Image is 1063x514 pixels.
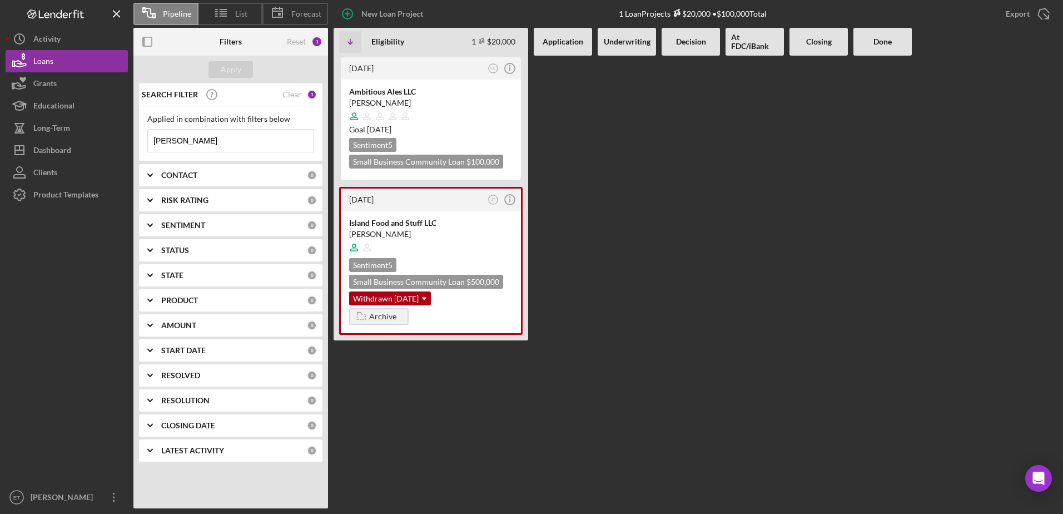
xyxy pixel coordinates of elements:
[349,275,503,289] div: Small Business Community Loan $500,000
[161,196,208,205] b: RISK RATING
[349,218,513,229] div: Island Food and Stuff LLC
[486,61,501,76] button: CC
[33,28,61,53] div: Activity
[466,157,499,166] span: $100,000
[349,195,374,204] time: 2025-06-16 23:21
[307,320,317,330] div: 0
[208,61,253,78] button: Apply
[676,37,706,46] b: Decision
[307,295,317,305] div: 0
[291,9,321,18] span: Forecast
[806,37,832,46] b: Closing
[339,187,523,335] a: [DATE]JTIsland Food and Stuff LLC[PERSON_NAME]Sentiment5Small Business Community Loan $500,000Wit...
[142,90,198,99] b: SEARCH FILTER
[282,90,301,99] div: Clear
[6,184,128,206] button: Product Templates
[33,117,70,142] div: Long-Term
[161,321,196,330] b: AMOUNT
[349,63,374,73] time: 2025-09-30 04:20
[307,220,317,230] div: 0
[619,9,767,18] div: 1 Loan Projects • $100,000 Total
[311,36,322,47] div: 1
[6,50,128,72] button: Loans
[349,258,396,272] div: Sentiment 5
[33,95,74,120] div: Educational
[307,370,317,380] div: 0
[490,66,496,70] text: CC
[361,3,423,25] div: New Loan Project
[33,50,53,75] div: Loans
[147,115,314,123] div: Applied in combination with filters below
[161,371,200,380] b: RESOLVED
[491,197,495,201] text: JT
[1025,465,1052,492] div: Open Intercom Messenger
[161,246,189,255] b: STATUS
[6,72,128,95] button: Grants
[349,229,513,240] div: [PERSON_NAME]
[33,161,57,186] div: Clients
[163,9,191,18] span: Pipeline
[287,37,306,46] div: Reset
[307,345,317,355] div: 0
[161,396,210,405] b: RESOLUTION
[6,28,128,50] button: Activity
[873,37,892,46] b: Done
[604,37,650,46] b: Underwriting
[670,9,711,18] div: $20,000
[307,170,317,180] div: 0
[33,184,98,209] div: Product Templates
[371,37,404,46] b: Eligibility
[339,56,523,181] a: [DATE]CCAmbitious Ales LLC[PERSON_NAME]Goal [DATE]Sentiment5Small Business Community Loan $100,000
[161,296,198,305] b: PRODUCT
[349,138,396,152] div: Sentiment 5
[307,195,317,205] div: 0
[6,117,128,139] button: Long-Term
[307,421,317,431] div: 0
[349,125,391,134] span: Goal
[349,308,409,325] button: Archive
[307,270,317,280] div: 0
[28,486,100,511] div: [PERSON_NAME]
[221,61,241,78] div: Apply
[220,37,242,46] b: Filters
[307,245,317,255] div: 0
[6,95,128,117] button: Educational
[349,291,431,305] div: Withdrawn [DATE]
[471,37,515,46] div: 1 $20,000
[6,139,128,161] button: Dashboard
[13,495,20,501] text: ET
[349,86,513,97] div: Ambitious Ales LLC
[161,271,183,280] b: STATE
[334,3,434,25] button: New Loan Project
[367,125,391,134] time: 11/09/2025
[161,346,206,355] b: START DATE
[349,155,503,169] div: Small Business Community Loan
[307,396,317,406] div: 0
[307,90,317,100] div: 1
[6,486,128,508] button: ET[PERSON_NAME]
[995,3,1057,25] button: Export
[486,192,501,207] button: JT
[161,221,205,230] b: SENTIMENT
[33,139,71,164] div: Dashboard
[307,446,317,456] div: 0
[6,161,128,184] button: Clients
[161,171,197,180] b: CONTACT
[349,97,513,108] div: [PERSON_NAME]
[1006,3,1030,25] div: Export
[543,37,583,46] b: Application
[731,33,778,51] b: At FDC/iBank
[161,446,224,455] b: LATEST ACTIVITY
[161,421,215,430] b: CLOSING DATE
[235,9,247,18] span: List
[369,308,396,325] div: Archive
[33,72,57,97] div: Grants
